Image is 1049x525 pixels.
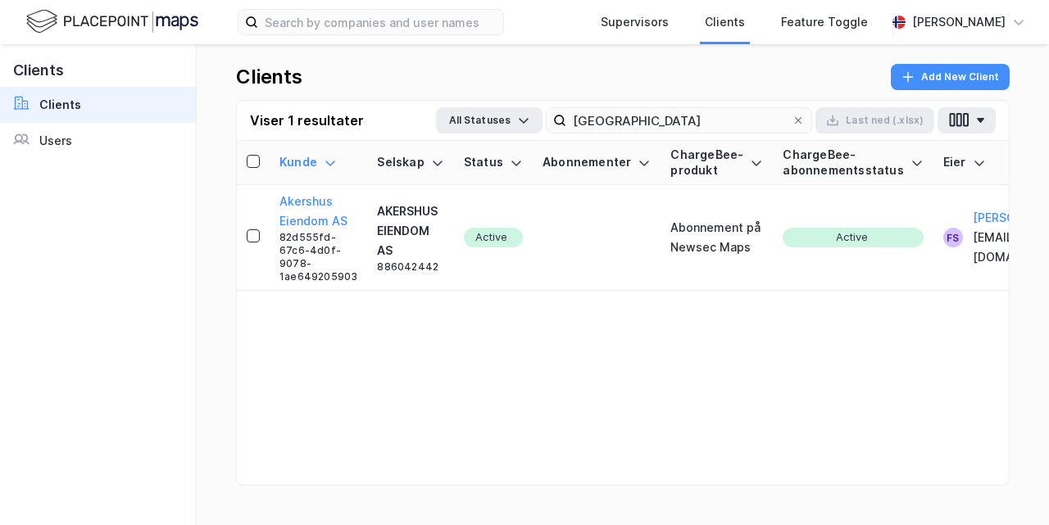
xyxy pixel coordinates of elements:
[783,147,923,178] div: ChargeBee-abonnementsstatus
[464,155,523,170] div: Status
[436,107,543,134] button: All Statuses
[912,12,1006,32] div: [PERSON_NAME]
[236,64,302,90] div: Clients
[279,155,357,170] div: Kunde
[26,7,198,36] img: logo.f888ab2527a4732fd821a326f86c7f29.svg
[670,218,763,257] div: Abonnement på Newsec Maps
[250,111,364,130] div: Viser 1 resultater
[947,228,959,247] div: FS
[967,446,1049,525] div: Kontrollprogram for chat
[543,155,651,170] div: Abonnementer
[566,108,792,133] input: Search by company name
[377,155,443,170] div: Selskap
[601,12,669,32] div: Supervisors
[670,147,763,178] div: ChargeBee-produkt
[891,64,1010,90] button: Add New Client
[258,10,503,34] input: Search by companies and user names
[781,12,868,32] div: Feature Toggle
[705,12,745,32] div: Clients
[39,131,72,151] div: Users
[279,231,357,283] div: 82d555fd-67c6-4d0f-9078-1ae649205903
[279,192,357,231] button: Akershus Eiendom AS
[377,260,443,274] div: 886042442
[39,95,81,115] div: Clients
[967,446,1049,525] iframe: Chat Widget
[377,201,443,260] div: AKERSHUS EIENDOM AS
